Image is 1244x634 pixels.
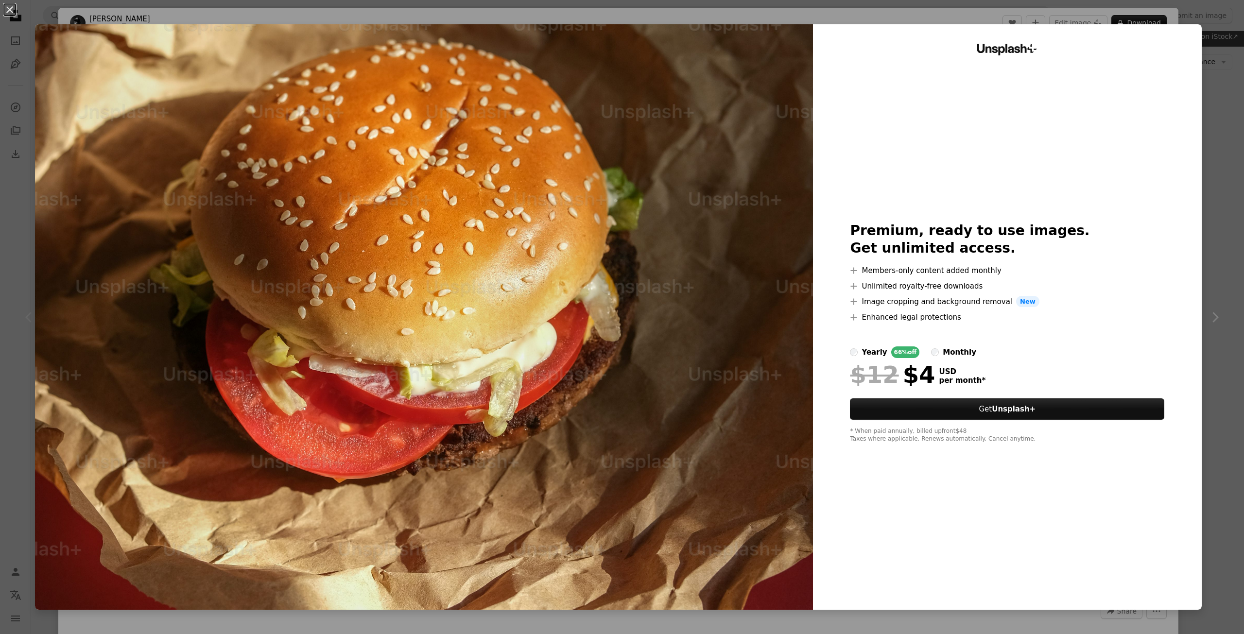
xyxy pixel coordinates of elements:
[850,265,1164,276] li: Members-only content added monthly
[931,348,939,356] input: monthly
[850,222,1164,257] h2: Premium, ready to use images. Get unlimited access.
[850,428,1164,443] div: * When paid annually, billed upfront $48 Taxes where applicable. Renews automatically. Cancel any...
[939,367,985,376] span: USD
[850,362,898,387] span: $12
[850,311,1164,323] li: Enhanced legal protections
[862,346,887,358] div: yearly
[1016,296,1039,308] span: New
[850,280,1164,292] li: Unlimited royalty-free downloads
[891,346,920,358] div: 66% off
[850,348,858,356] input: yearly66%off
[939,376,985,385] span: per month *
[943,346,976,358] div: monthly
[992,405,1036,413] strong: Unsplash+
[850,362,935,387] div: $4
[850,398,1164,420] button: GetUnsplash+
[850,296,1164,308] li: Image cropping and background removal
